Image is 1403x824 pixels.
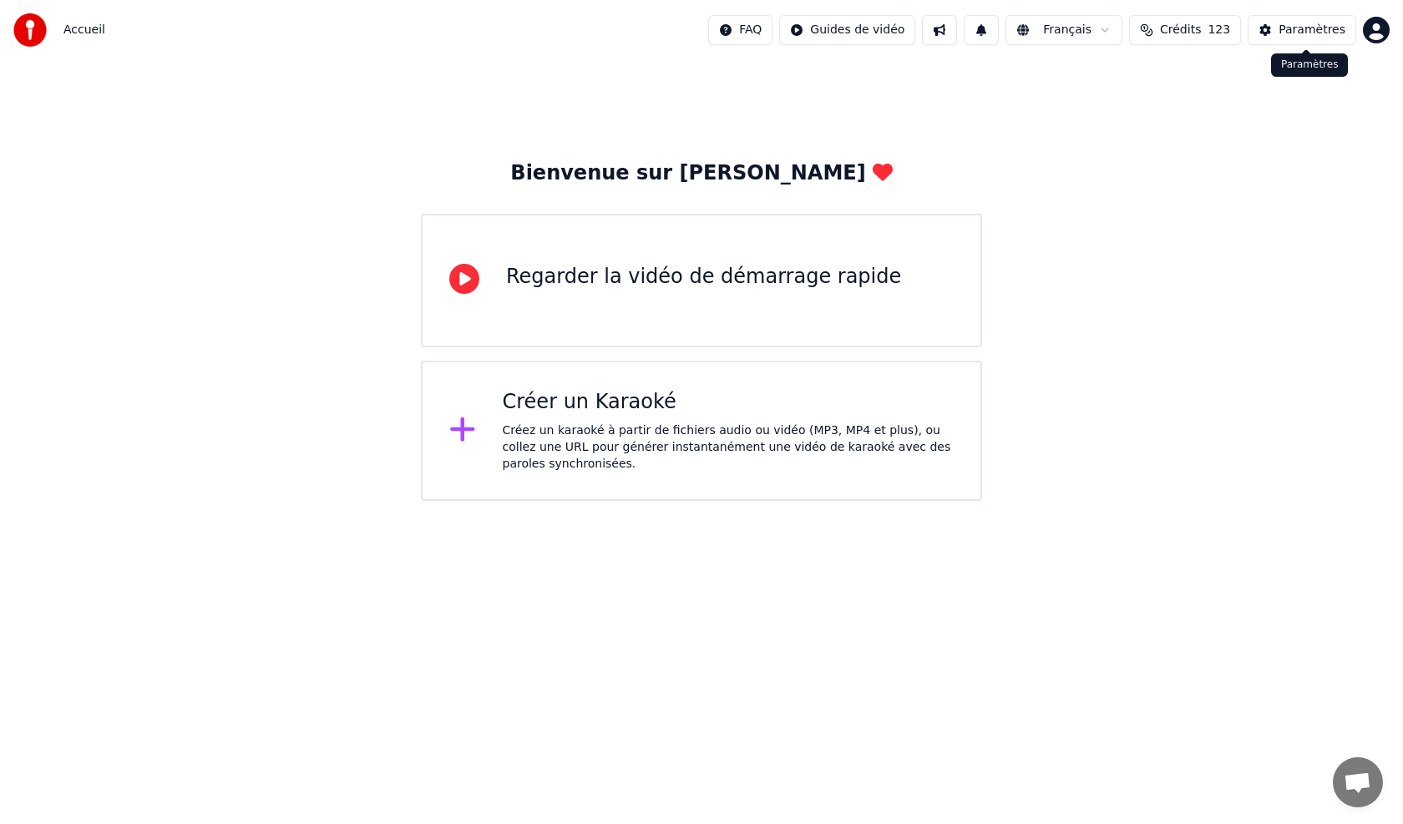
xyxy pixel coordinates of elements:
div: Paramètres [1271,53,1348,77]
div: Regarder la vidéo de démarrage rapide [506,264,901,291]
div: Bienvenue sur [PERSON_NAME] [510,160,892,187]
div: Créez un karaoké à partir de fichiers audio ou vidéo (MP3, MP4 et plus), ou collez une URL pour g... [503,422,955,473]
button: Guides de vidéo [779,15,915,45]
div: Paramètres [1279,22,1345,38]
nav: breadcrumb [63,22,105,38]
button: Crédits123 [1129,15,1241,45]
img: youka [13,13,47,47]
div: Créer un Karaoké [503,389,955,416]
button: FAQ [708,15,772,45]
span: 123 [1208,22,1230,38]
a: Ouvrir le chat [1333,757,1383,807]
button: Paramètres [1248,15,1356,45]
span: Crédits [1160,22,1201,38]
span: Accueil [63,22,105,38]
